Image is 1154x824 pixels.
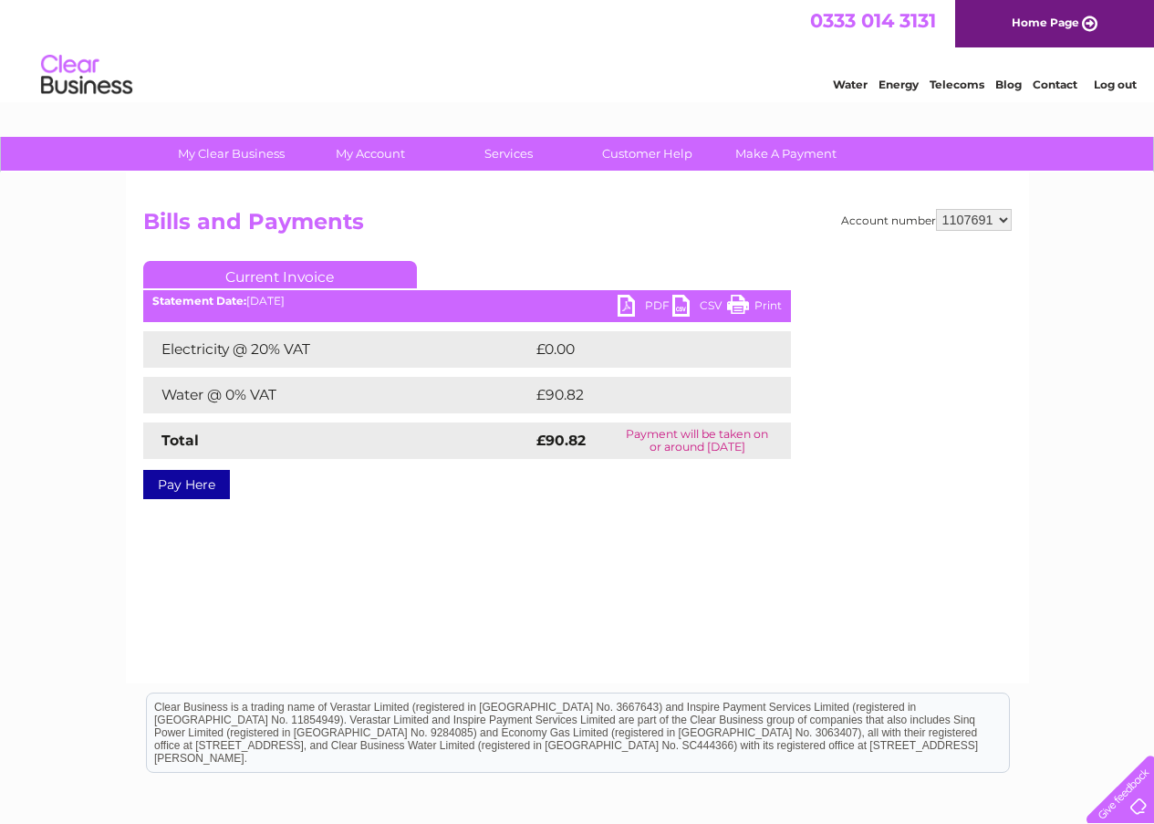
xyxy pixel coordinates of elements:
[433,137,584,171] a: Services
[143,295,791,308] div: [DATE]
[40,47,133,103] img: logo.png
[532,331,749,368] td: £0.00
[147,10,1009,89] div: Clear Business is a trading name of Verastar Limited (registered in [GEOGRAPHIC_DATA] No. 3667643...
[143,261,417,288] a: Current Invoice
[295,137,445,171] a: My Account
[143,209,1012,244] h2: Bills and Payments
[536,432,586,449] strong: £90.82
[143,470,230,499] a: Pay Here
[1033,78,1077,91] a: Contact
[711,137,861,171] a: Make A Payment
[878,78,919,91] a: Energy
[143,377,532,413] td: Water @ 0% VAT
[156,137,307,171] a: My Clear Business
[833,78,868,91] a: Water
[161,432,199,449] strong: Total
[1094,78,1137,91] a: Log out
[810,9,936,32] a: 0333 014 3131
[604,422,791,459] td: Payment will be taken on or around [DATE]
[152,294,246,308] b: Statement Date:
[672,295,727,321] a: CSV
[930,78,984,91] a: Telecoms
[572,137,723,171] a: Customer Help
[727,295,782,321] a: Print
[618,295,672,321] a: PDF
[143,331,532,368] td: Electricity @ 20% VAT
[841,209,1012,231] div: Account number
[532,377,755,413] td: £90.82
[995,78,1022,91] a: Blog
